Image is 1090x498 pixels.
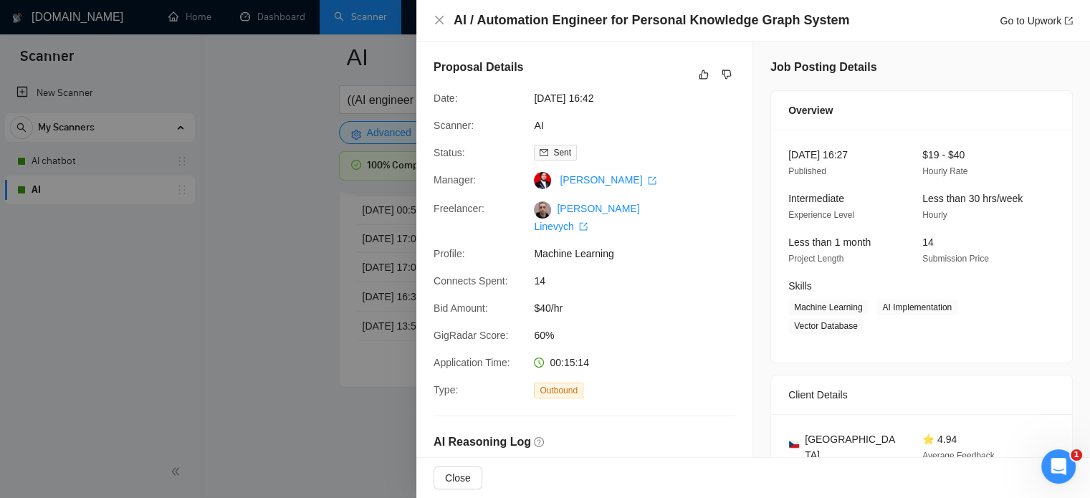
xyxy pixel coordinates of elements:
span: Intermediate [788,193,844,204]
span: Skills [788,280,812,292]
span: mail [540,148,548,157]
span: $19 - $40 [922,149,965,161]
h4: AI / Automation Engineer for Personal Knowledge Graph System [454,11,849,29]
span: Less than 1 month [788,236,871,248]
img: c1zQkAeJOwrHr71D6Cbu2uvPb4L6m2WKJMJp7oxAZ1Zh8tg3AGqQPnISN-g4wGWz7J [534,201,551,219]
span: dislike [722,69,732,80]
h5: Proposal Details [434,59,523,76]
span: 00:15:14 [550,357,589,368]
span: Profile: [434,248,465,259]
span: Freelancer: [434,203,484,214]
div: Client Details [788,375,1055,414]
span: Type: [434,384,458,396]
span: Vector Database [788,318,864,334]
button: Close [434,466,482,489]
button: like [695,66,712,83]
span: Machine Learning [534,246,749,262]
a: [PERSON_NAME] export [560,174,656,186]
span: 1 [1071,449,1082,461]
span: Machine Learning [788,300,868,315]
iframe: Intercom live chat [1041,449,1076,484]
span: Average Feedback [922,451,995,461]
span: AI [534,118,749,133]
span: Manager: [434,174,476,186]
h5: AI Reasoning Log [434,434,531,451]
span: export [579,222,588,231]
span: [DATE] 16:27 [788,149,848,161]
a: Go to Upworkexport [1000,15,1073,27]
span: close [434,14,445,26]
span: Overview [788,102,833,118]
img: 🇨🇿 [789,439,799,449]
span: Published [788,166,826,176]
button: dislike [718,66,735,83]
span: 14 [534,273,749,289]
span: Close [445,470,471,486]
h5: Job Posting Details [770,59,876,76]
span: Sent [553,148,571,158]
span: export [1064,16,1073,25]
span: [DATE] 16:42 [534,90,749,106]
span: Connects Spent: [434,275,508,287]
span: ⭐ 4.94 [922,434,957,445]
span: Application Time: [434,357,510,368]
span: $40/hr [534,300,749,316]
span: Project Length [788,254,843,264]
span: like [699,69,709,80]
span: AI Implementation [876,300,957,315]
span: Outbound [534,383,583,398]
span: Submission Price [922,254,989,264]
span: GigRadar Score: [434,330,508,341]
span: [GEOGRAPHIC_DATA] [805,431,899,463]
span: 14 [922,236,934,248]
span: Hourly [922,210,947,220]
span: export [648,176,656,185]
button: Close [434,14,445,27]
span: question-circle [534,437,544,447]
span: Scanner: [434,120,474,131]
span: Status: [434,147,465,158]
span: Experience Level [788,210,854,220]
span: 60% [534,327,749,343]
a: [PERSON_NAME] Linevych export [534,203,639,231]
span: Less than 30 hrs/week [922,193,1023,204]
span: Bid Amount: [434,302,488,314]
span: Date: [434,92,457,104]
span: clock-circle [534,358,544,368]
span: Hourly Rate [922,166,967,176]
